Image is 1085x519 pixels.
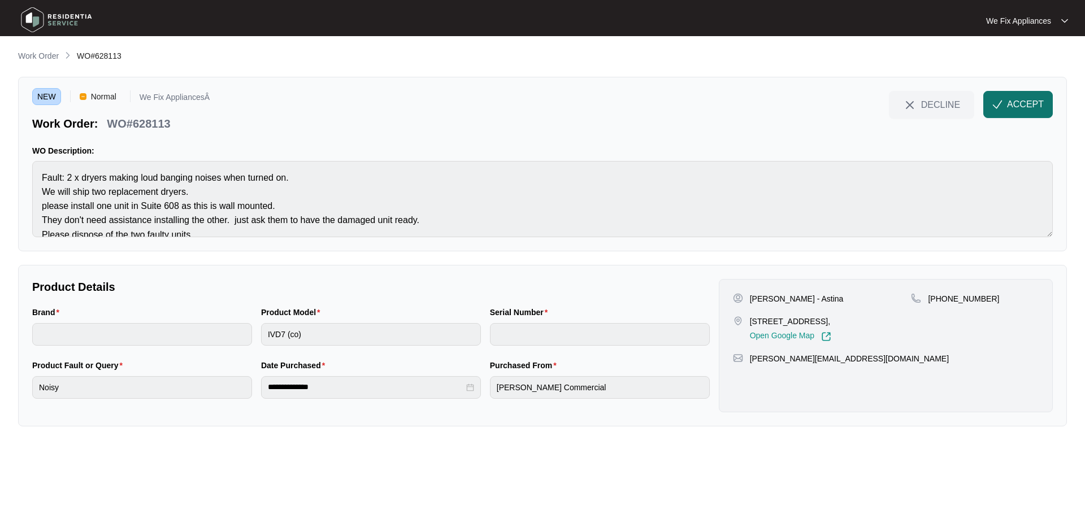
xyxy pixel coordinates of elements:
label: Product Model [261,307,325,318]
input: Brand [32,323,252,346]
button: check-IconACCEPT [983,91,1053,118]
p: Work Order [18,50,59,62]
p: WO#628113 [107,116,170,132]
textarea: Fault: 2 x dryers making loud banging noises when turned on. We will ship two replacement dryers.... [32,161,1053,237]
span: NEW [32,88,61,105]
img: map-pin [733,316,743,326]
img: close-Icon [903,98,917,112]
input: Product Model [261,323,481,346]
a: Open Google Map [750,332,831,342]
span: DECLINE [921,98,960,111]
label: Product Fault or Query [32,360,127,371]
p: [PERSON_NAME][EMAIL_ADDRESS][DOMAIN_NAME] [750,353,949,364]
input: Date Purchased [268,381,464,393]
label: Purchased From [490,360,561,371]
p: [STREET_ADDRESS], [750,316,831,327]
img: dropdown arrow [1061,18,1068,24]
p: Product Details [32,279,710,295]
p: [PERSON_NAME] - Astina [750,293,844,304]
label: Brand [32,307,64,318]
img: residentia service logo [17,3,96,37]
img: map-pin [733,353,743,363]
input: Purchased From [490,376,710,399]
img: Vercel Logo [80,93,86,100]
img: check-Icon [992,99,1002,110]
span: Normal [86,88,121,105]
span: ACCEPT [1007,98,1044,111]
img: chevron-right [63,51,72,60]
p: [PHONE_NUMBER] [928,293,999,304]
p: Work Order: [32,116,98,132]
input: Serial Number [490,323,710,346]
label: Serial Number [490,307,552,318]
button: close-IconDECLINE [889,91,974,118]
a: Work Order [16,50,61,63]
img: user-pin [733,293,743,303]
p: We Fix Appliances [986,15,1051,27]
label: Date Purchased [261,360,329,371]
img: Link-External [821,332,831,342]
p: We Fix AppliancesÂ [140,93,210,105]
input: Product Fault or Query [32,376,252,399]
img: map-pin [911,293,921,303]
span: WO#628113 [77,51,121,60]
p: WO Description: [32,145,1053,156]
